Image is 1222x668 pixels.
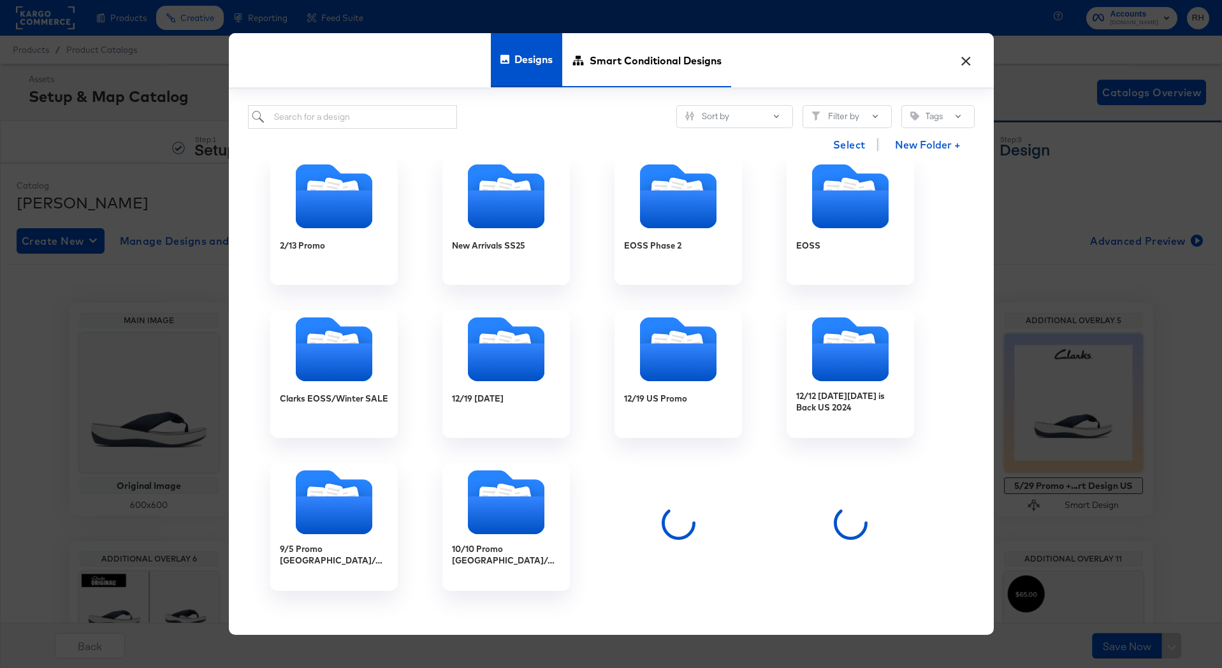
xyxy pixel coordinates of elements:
div: 12/12 [DATE][DATE] is Back US 2024 [787,310,914,438]
div: 12/19 US Promo [615,310,742,438]
div: 12/19 [DATE] [442,310,570,438]
div: 9/5 Promo [GEOGRAPHIC_DATA]/CA 2024 [270,463,398,591]
svg: Tag [910,112,919,120]
div: 2/13 Promo [270,157,398,285]
div: Clarks EOSS/Winter SALE [280,393,388,405]
div: 12/12 [DATE][DATE] is Back US 2024 [796,389,905,413]
svg: Filter [811,112,820,120]
span: Select [833,136,866,154]
span: Smart Conditional Designs [590,33,722,89]
div: 10/10 Promo [GEOGRAPHIC_DATA]/CA 2024 [442,463,570,591]
button: TagTags [901,105,975,128]
span: Designs [514,31,553,87]
svg: Folder [270,317,398,381]
div: EOSS Phase 2 [624,240,681,252]
div: 12/19 US Promo [624,393,687,405]
div: New Arrivals SS25 [452,240,525,252]
input: Search for a design [248,105,458,129]
button: SlidersSort by [676,105,793,128]
div: New Arrivals SS25 [442,157,570,285]
div: EOSS [787,157,914,285]
div: EOSS [796,240,820,252]
div: Clarks EOSS/Winter SALE [270,310,398,438]
div: 10/10 Promo [GEOGRAPHIC_DATA]/CA 2024 [452,542,560,566]
button: Select [828,132,871,157]
svg: Folder [787,317,914,381]
svg: Folder [615,317,742,381]
button: New Folder + [884,134,971,158]
div: 12/19 [DATE] [452,393,504,405]
svg: Folder [442,317,570,381]
svg: Folder [270,164,398,228]
svg: Folder [442,164,570,228]
div: 9/5 Promo [GEOGRAPHIC_DATA]/CA 2024 [280,542,388,566]
svg: Folder [615,164,742,228]
div: 2/13 Promo [280,240,325,252]
button: × [955,46,978,69]
button: FilterFilter by [803,105,892,128]
div: EOSS Phase 2 [615,157,742,285]
svg: Folder [442,470,570,534]
svg: Sliders [685,112,694,120]
svg: Folder [787,164,914,228]
svg: Folder [270,470,398,534]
